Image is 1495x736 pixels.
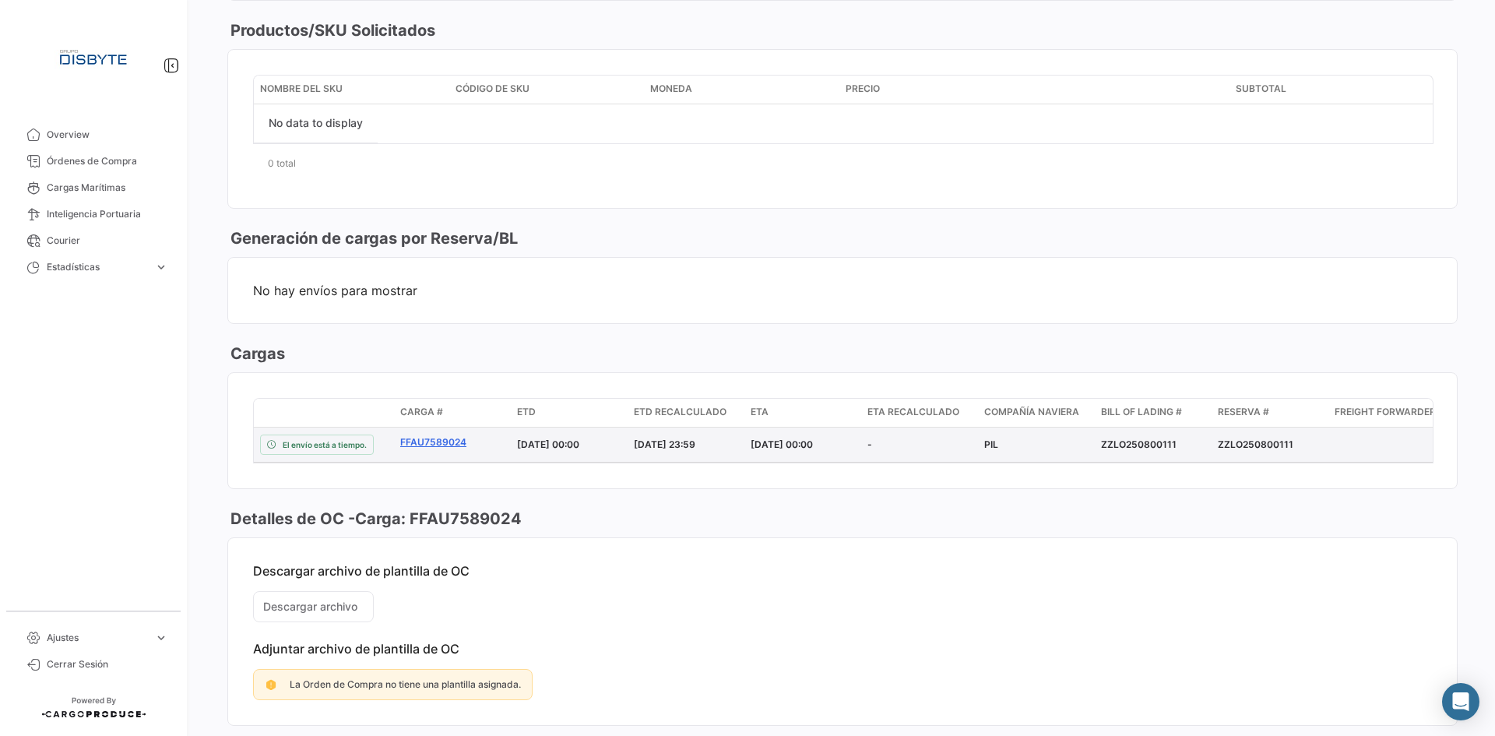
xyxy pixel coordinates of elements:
a: Inteligencia Portuaria [12,201,174,227]
span: Código de SKU [456,82,529,96]
a: Courier [12,227,174,254]
datatable-header-cell: Moneda [644,76,839,104]
datatable-header-cell: ETA [744,399,861,427]
datatable-header-cell: Nombre del SKU [254,76,449,104]
span: Órdenes de Compra [47,154,168,168]
div: ZZLO250800111 [1101,438,1205,452]
span: expand_more [154,260,168,274]
span: Ajustes [47,631,148,645]
h3: Productos/SKU Solicitados [227,19,435,41]
span: Compañía naviera [984,405,1079,419]
h3: Cargas [227,343,285,364]
span: expand_more [154,631,168,645]
span: Subtotal [1236,82,1286,96]
datatable-header-cell: ETA Recalculado [861,399,978,427]
span: No hay envíos para mostrar [253,283,1432,298]
span: Inteligencia Portuaria [47,207,168,221]
p: Adjuntar archivo de plantilla de OC [253,641,1432,657]
span: [DATE] 23:59 [634,438,695,450]
span: Overview [47,128,168,142]
datatable-header-cell: ETD Recalculado [628,399,744,427]
datatable-header-cell: Compañía naviera [978,399,1095,427]
div: Abrir Intercom Messenger [1442,683,1479,720]
span: El envío está a tiempo. [283,438,367,451]
span: Freight Forwarder [1335,405,1436,419]
img: Logo+disbyte.jpeg [55,19,132,97]
datatable-header-cell: Reserva # [1212,399,1328,427]
datatable-header-cell: Freight Forwarder [1328,399,1445,427]
span: ETD [517,405,536,419]
p: Descargar archivo de plantilla de OC [253,563,1432,579]
h3: Generación de cargas por Reserva/BL [227,227,518,249]
datatable-header-cell: Carga # [394,399,511,427]
span: ETD Recalculado [634,405,726,419]
span: Courier [47,234,168,248]
span: Reserva # [1218,405,1269,419]
span: [DATE] 00:00 [517,438,579,450]
datatable-header-cell: Bill of Lading # [1095,399,1212,427]
div: No data to display [254,104,378,143]
span: Carga # [400,405,443,419]
span: Bill of Lading # [1101,405,1182,419]
span: Cerrar Sesión [47,657,168,671]
span: PIL [984,438,998,450]
span: ETA [751,405,769,419]
span: [DATE] 00:00 [751,438,813,450]
div: ZZLO250800111 [1218,438,1322,452]
datatable-header-cell: Código de SKU [449,76,645,104]
span: Nombre del SKU [260,82,343,96]
div: 0 total [253,144,1432,183]
a: Órdenes de Compra [12,148,174,174]
datatable-header-cell: ETD [511,399,628,427]
a: Overview [12,121,174,148]
span: Precio [846,82,880,96]
span: - [867,438,872,450]
a: FFAU7589024 [400,435,505,449]
a: Cargas Marítimas [12,174,174,201]
span: Cargas Marítimas [47,181,168,195]
span: Moneda [650,82,692,96]
span: ETA Recalculado [867,405,959,419]
span: La Orden de Compra no tiene una plantilla asignada. [290,678,521,690]
h3: Detalles de OC - Carga: FFAU7589024 [227,508,522,530]
span: Estadísticas [47,260,148,274]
